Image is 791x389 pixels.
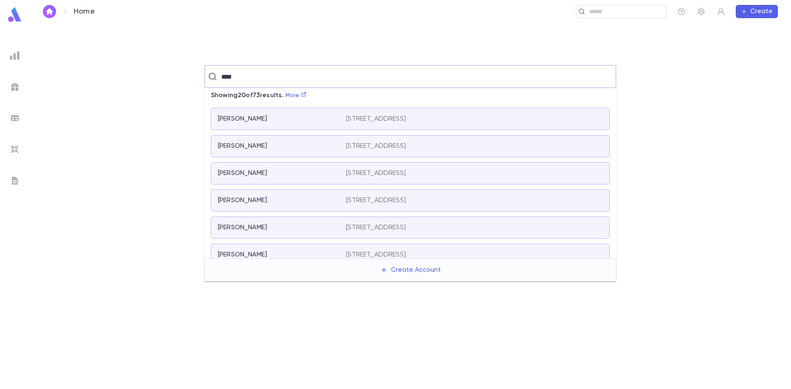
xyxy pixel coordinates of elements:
p: Showing 20 of 73 results. [204,88,313,103]
p: [STREET_ADDRESS] [346,142,406,150]
p: [STREET_ADDRESS] [346,196,406,205]
button: Create [736,5,778,18]
p: [STREET_ADDRESS] [346,115,406,123]
img: imports_grey.530a8a0e642e233f2baf0ef88e8c9fcb.svg [10,144,20,154]
button: Create Account [374,262,447,278]
img: campaigns_grey.99e729a5f7ee94e3726e6486bddda8f1.svg [10,82,20,92]
img: letters_grey.7941b92b52307dd3b8a917253454ce1c.svg [10,176,20,186]
p: [PERSON_NAME] [218,196,267,205]
p: [STREET_ADDRESS] [346,251,406,259]
p: [PERSON_NAME] [218,224,267,232]
img: reports_grey.c525e4749d1bce6a11f5fe2a8de1b229.svg [10,51,20,61]
img: batches_grey.339ca447c9d9533ef1741baa751efc33.svg [10,113,20,123]
p: Home [74,7,95,16]
img: home_white.a664292cf8c1dea59945f0da9f25487c.svg [44,8,54,15]
p: [PERSON_NAME] [218,251,267,259]
p: [PERSON_NAME] [218,142,267,150]
p: [PERSON_NAME] [218,115,267,123]
p: [PERSON_NAME] [218,169,267,177]
a: More [286,93,307,98]
img: logo [7,7,23,23]
p: [STREET_ADDRESS] [346,224,406,232]
p: [STREET_ADDRESS] [346,169,406,177]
